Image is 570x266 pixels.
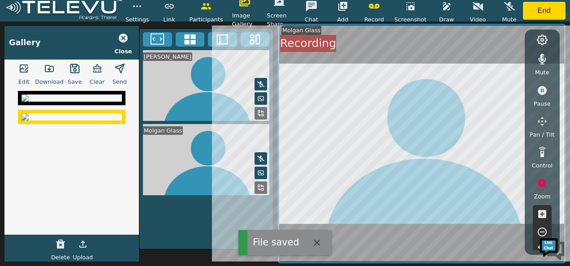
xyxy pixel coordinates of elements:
span: We're online! [52,77,124,168]
button: 4x4 [176,32,205,47]
span: Delete [51,253,70,262]
span: Video [470,15,486,24]
span: Mute [535,68,549,77]
span: Edit [18,77,30,86]
span: Close [115,47,132,56]
div: Minimize live chat window [147,4,168,26]
textarea: Type your message and hit 'Enter' [4,174,171,205]
span: Add [337,15,348,24]
div: Molgan Glass [143,126,183,135]
div: Recording [280,35,336,52]
div: Gallery [9,37,40,48]
button: Picture in Picture [255,167,267,179]
img: 128b08e9-1f0e-44a4-b1cb-5cfc8152ec18 [22,94,122,102]
button: End [523,2,566,20]
span: Pause [534,99,551,108]
span: Control [532,161,553,170]
div: Chat with us now [47,47,151,59]
span: Screenshot [394,15,427,24]
span: Zoom [534,192,550,201]
span: Participants [190,15,223,24]
span: Image Gallery [232,11,258,28]
button: Replace Feed [255,107,267,120]
button: Fullscreen [143,32,172,47]
button: Mute [255,78,267,90]
button: Picture in Picture [255,92,267,105]
span: Clear [90,77,104,86]
button: Mute [255,152,267,165]
span: Link [163,15,175,24]
button: Upload [72,235,94,253]
span: Draw [439,15,454,24]
span: Screen Share [267,11,291,28]
button: Replace Feed [255,181,267,194]
span: Record [364,15,384,24]
span: Send [112,77,127,86]
button: Two Window Medium [208,32,237,47]
img: Chat Widget [539,235,566,262]
span: Mute [502,15,516,24]
span: Download [35,77,64,86]
div: Molgan Glass [281,26,321,34]
span: Upload [73,253,93,262]
div: [PERSON_NAME] [143,52,192,61]
img: e1ce7eec-afde-46cb-b0dd-a5d6377f163b [22,113,122,120]
img: d_736959983_company_1615157101543_736959983 [15,42,38,64]
span: Settings [125,15,149,24]
span: Pan / Tilt [530,130,554,139]
div: File saved [253,236,299,249]
span: Chat [305,15,318,24]
span: Save [68,77,82,86]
